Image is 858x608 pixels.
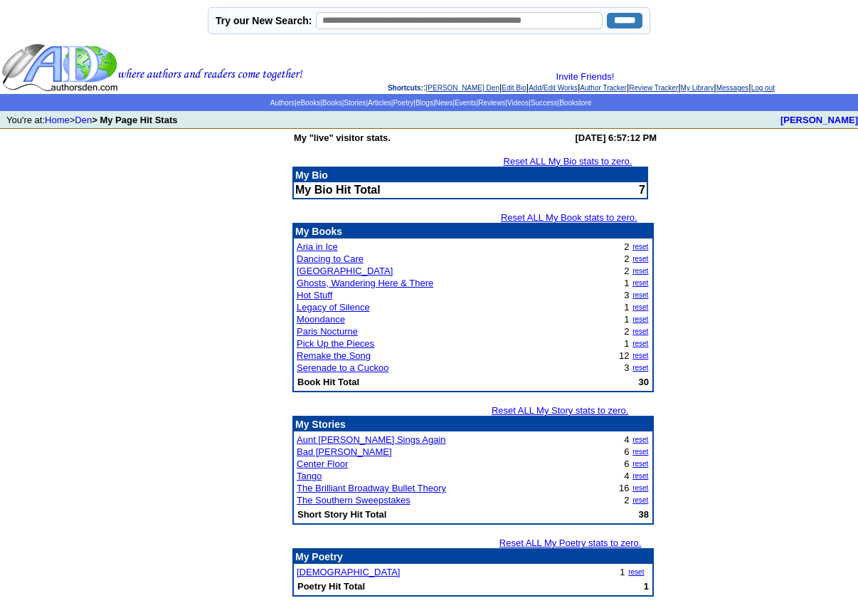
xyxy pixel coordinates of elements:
[295,184,381,196] b: My Bio Hit Total
[624,362,629,373] font: 3
[322,99,342,107] a: Books
[624,495,629,505] font: 2
[507,99,529,107] a: Videos
[297,509,386,520] b: Short Story Hit Total
[92,115,177,125] b: > My Page Hit Stats
[619,350,629,361] font: 12
[624,253,629,264] font: 2
[632,255,648,263] a: reset
[297,266,393,276] a: [GEOGRAPHIC_DATA]
[306,71,857,93] div: : | | | | | | |
[632,267,648,275] a: reset
[297,471,322,481] a: Tango
[681,84,714,92] a: My Library
[619,483,629,493] font: 16
[624,290,629,300] font: 3
[501,212,637,223] a: Reset ALL My Book stats to zero.
[368,99,391,107] a: Articles
[580,84,627,92] a: Author Tracker
[297,377,359,387] b: Book Hit Total
[216,15,312,26] label: Try our New Search:
[529,84,578,92] a: Add/Edit Works
[531,99,558,107] a: Success
[624,458,629,469] font: 6
[632,315,648,323] a: reset
[639,184,645,196] font: 7
[624,326,629,337] font: 2
[297,483,446,493] a: The Brilliant Broadway Bullet Theory
[624,314,629,325] font: 1
[297,290,332,300] a: Hot Stuff
[632,472,648,480] a: reset
[297,278,433,288] a: Ghosts, Wandering Here & There
[344,99,366,107] a: Stories
[620,567,625,577] font: 1
[297,581,365,592] b: Poetry Hit Total
[556,71,615,82] a: Invite Friends!
[6,115,177,125] font: You're at: >
[624,302,629,313] font: 1
[393,99,413,107] a: Poetry
[644,581,649,592] b: 1
[426,84,499,92] a: [PERSON_NAME] Den
[297,434,446,445] a: Aunt [PERSON_NAME] Sings Again
[297,446,392,457] a: Bad [PERSON_NAME]
[502,84,526,92] a: Edit Bio
[632,279,648,287] a: reset
[632,303,648,311] a: reset
[632,448,648,456] a: reset
[504,156,632,167] a: Reset ALL My Bio stats to zero.
[624,471,629,481] font: 4
[632,291,648,299] a: reset
[297,326,358,337] a: Paris Nocturne
[270,99,295,107] a: Authors
[628,568,644,576] a: reset
[499,538,642,548] a: Reset ALL My Poetry stats to zero.
[780,115,858,125] a: [PERSON_NAME]
[388,84,423,92] span: Shortcuts:
[632,340,648,347] a: reset
[575,132,657,143] b: [DATE] 6:57:12 PM
[295,419,651,430] p: My Stories
[751,84,775,92] a: Log out
[435,99,453,107] a: News
[455,99,477,107] a: Events
[297,362,388,373] a: Serenade to a Cuckoo
[632,243,648,251] a: reset
[295,551,651,562] p: My Poetry
[478,99,505,107] a: Reviews
[297,338,374,349] a: Pick Up the Pieces
[624,278,629,288] font: 1
[492,405,628,416] a: Reset ALL My Story stats to zero.
[297,350,371,361] a: Remake the Song
[632,460,648,468] a: reset
[632,364,648,372] a: reset
[632,484,648,492] a: reset
[632,327,648,335] a: reset
[297,99,320,107] a: eBooks
[624,434,629,445] font: 4
[297,253,364,264] a: Dancing to Care
[295,169,645,181] p: My Bio
[297,241,338,252] a: Aria in Ice
[1,43,303,93] img: header_logo2.gif
[624,241,629,252] font: 2
[297,302,370,313] a: Legacy of Silence
[624,446,629,457] font: 6
[716,84,749,92] a: Messages
[297,495,411,505] a: The Southern Sweepstakes
[559,99,591,107] a: Bookstore
[639,377,649,387] b: 30
[624,266,629,276] font: 2
[297,458,348,469] a: Center Floor
[632,436,648,444] a: reset
[639,509,649,520] b: 38
[294,132,391,143] b: My "live" visitor stats.
[75,115,92,125] a: Den
[45,115,70,125] a: Home
[624,338,629,349] font: 1
[632,496,648,504] a: reset
[297,314,345,325] a: Moondance
[297,567,400,577] a: [DEMOGRAPHIC_DATA]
